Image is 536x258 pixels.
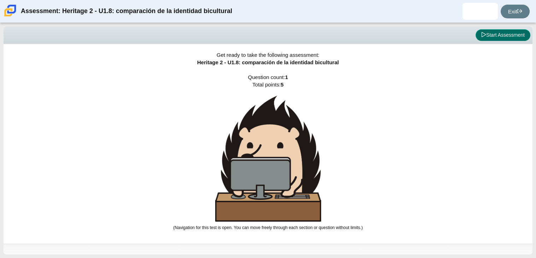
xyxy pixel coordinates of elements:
button: Start Assessment [476,29,530,41]
a: Carmen School of Science & Technology [3,13,18,19]
span: Question count: Total points: [173,74,363,230]
div: Assessment: Heritage 2 - U1.8: comparación de la identidad bicultural [21,3,232,20]
small: (Navigation for this test is open. You can move freely through each section or question without l... [173,225,363,230]
img: hedgehog-behind-computer-large.png [215,96,321,222]
b: 1 [285,74,288,80]
img: ivan.cruzramirez.r3K12J [475,6,486,17]
span: Get ready to take the following assessment: [217,52,319,58]
span: Heritage 2 - U1.8: comparación de la identidad bicultural [197,59,339,65]
a: Exit [501,5,530,18]
b: 5 [281,82,283,88]
img: Carmen School of Science & Technology [3,3,18,18]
